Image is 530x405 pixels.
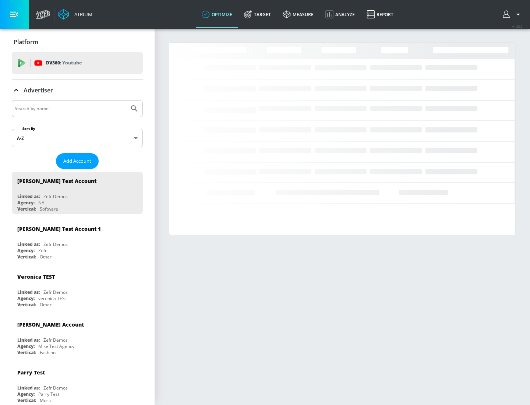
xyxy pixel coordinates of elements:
div: Zefr [38,247,47,254]
div: [PERSON_NAME] AccountLinked as:Zefr DemosAgency:Mike Test AgencyVertical:Fashion [12,316,143,358]
div: Vertical: [17,302,36,308]
div: Zefr Demos [43,385,68,391]
div: Linked as: [17,337,40,343]
div: A-Z [12,129,143,147]
div: Linked as: [17,289,40,295]
div: Agency: [17,200,35,206]
div: [PERSON_NAME] Test Account 1 [17,225,101,232]
div: Zefr Demos [43,289,68,295]
div: Linked as: [17,385,40,391]
div: Vertical: [17,349,36,356]
div: [PERSON_NAME] Account [17,321,84,328]
div: Mike Test Agency [38,343,74,349]
div: DV360: Youtube [12,52,143,74]
div: Advertiser [12,80,143,101]
div: [PERSON_NAME] Test AccountLinked as:Zefr DemosAgency:NAVertical:Software [12,172,143,214]
div: Zefr Demos [43,193,68,200]
div: Music [40,397,52,404]
div: [PERSON_NAME] Test Account 1Linked as:Zefr DemosAgency:ZefrVertical:Other [12,220,143,262]
a: Report [361,1,399,28]
div: Agency: [17,247,35,254]
div: Software [40,206,58,212]
input: Search by name [15,104,126,113]
div: Veronica TESTLinked as:Zefr DemosAgency:veronica TESTVertical:Other [12,268,143,310]
div: Zefr Demos [43,337,68,343]
div: Linked as: [17,193,40,200]
button: Add Account [56,153,99,169]
div: Platform [12,32,143,52]
a: measure [277,1,319,28]
div: Agency: [17,391,35,397]
p: DV360: [46,59,82,67]
div: Vertical: [17,397,36,404]
p: Advertiser [24,86,53,94]
a: optimize [196,1,238,28]
div: Agency: [17,295,35,302]
div: Atrium [71,11,92,18]
div: Parry Test [17,369,45,376]
div: Other [40,254,52,260]
div: Fashion [40,349,56,356]
div: Parry Test [38,391,59,397]
div: NA [38,200,45,206]
div: Veronica TEST [17,273,55,280]
div: Vertical: [17,254,36,260]
span: v 4.22.2 [512,24,523,28]
p: Youtube [62,59,82,67]
a: Target [238,1,277,28]
div: Zefr Demos [43,241,68,247]
div: [PERSON_NAME] Test Account [17,177,96,184]
label: Sort By [21,126,37,131]
div: Vertical: [17,206,36,212]
div: veronica TEST [38,295,67,302]
div: Linked as: [17,241,40,247]
a: Analyze [319,1,361,28]
span: Add Account [63,157,91,165]
div: Agency: [17,343,35,349]
a: Atrium [58,9,92,20]
div: Other [40,302,52,308]
p: Platform [14,38,38,46]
